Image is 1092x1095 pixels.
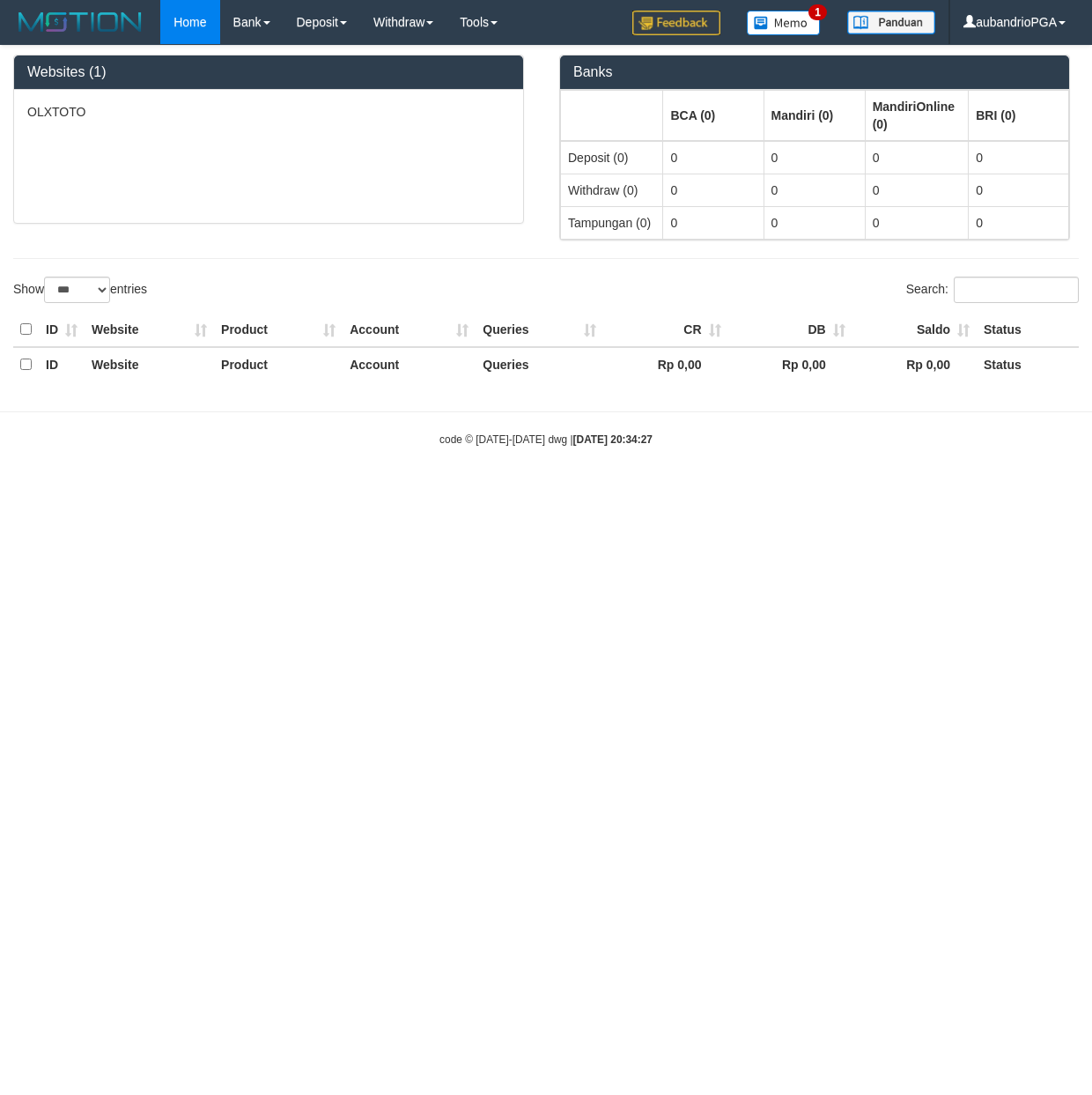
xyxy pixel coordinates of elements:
[561,141,663,174] td: Deposit (0)
[476,347,603,381] th: Queries
[852,347,977,381] th: Rp 0,00
[13,9,147,35] img: MOTION_logo.png
[44,277,110,303] select: Showentries
[906,277,1079,303] label: Search:
[977,347,1079,381] th: Status
[343,313,476,347] th: Account
[663,174,764,206] td: 0
[764,90,865,141] th: Group: activate to sort column ascending
[561,174,663,206] td: Withdraw (0)
[808,4,827,20] span: 1
[747,11,821,35] img: Button%20Memo.svg
[663,206,764,239] td: 0
[214,347,343,381] th: Product
[865,174,969,206] td: 0
[969,90,1069,141] th: Group: activate to sort column ascending
[764,174,865,206] td: 0
[439,433,653,446] small: code © [DATE]-[DATE] dwg |
[39,347,85,381] th: ID
[85,347,214,381] th: Website
[27,64,510,80] h3: Websites (1)
[969,174,1069,206] td: 0
[865,141,969,174] td: 0
[977,313,1079,347] th: Status
[954,277,1079,303] input: Search:
[865,206,969,239] td: 0
[561,90,663,141] th: Group: activate to sort column ascending
[27,103,510,121] p: OLXTOTO
[573,64,1056,80] h3: Banks
[561,206,663,239] td: Tampungan (0)
[476,313,603,347] th: Queries
[632,11,720,35] img: Feedback.jpg
[85,313,214,347] th: Website
[969,206,1069,239] td: 0
[39,313,85,347] th: ID
[573,433,653,446] strong: [DATE] 20:34:27
[764,141,865,174] td: 0
[13,277,147,303] label: Show entries
[603,313,727,347] th: CR
[603,347,727,381] th: Rp 0,00
[847,11,935,34] img: panduan.png
[214,313,343,347] th: Product
[852,313,977,347] th: Saldo
[764,206,865,239] td: 0
[663,90,764,141] th: Group: activate to sort column ascending
[343,347,476,381] th: Account
[865,90,969,141] th: Group: activate to sort column ascending
[663,141,764,174] td: 0
[728,313,852,347] th: DB
[728,347,852,381] th: Rp 0,00
[969,141,1069,174] td: 0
